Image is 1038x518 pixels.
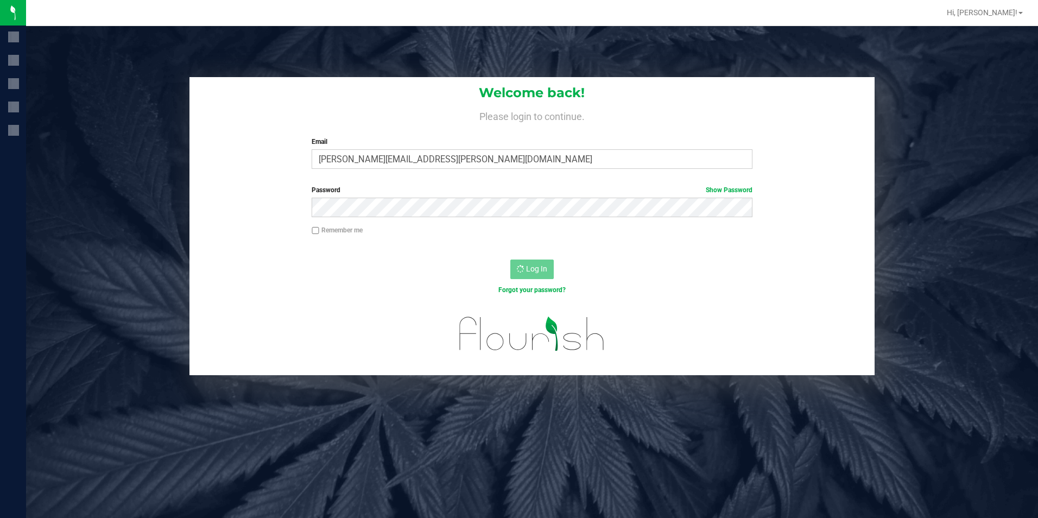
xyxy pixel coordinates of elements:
[446,306,618,362] img: flourish_logo.svg
[312,227,319,235] input: Remember me
[189,109,875,122] h4: Please login to continue.
[510,260,554,279] button: Log In
[312,137,752,147] label: Email
[312,225,363,235] label: Remember me
[189,86,875,100] h1: Welcome back!
[706,186,752,194] a: Show Password
[526,264,547,273] span: Log In
[498,286,566,294] a: Forgot your password?
[312,186,340,194] span: Password
[947,8,1017,17] span: Hi, [PERSON_NAME]!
